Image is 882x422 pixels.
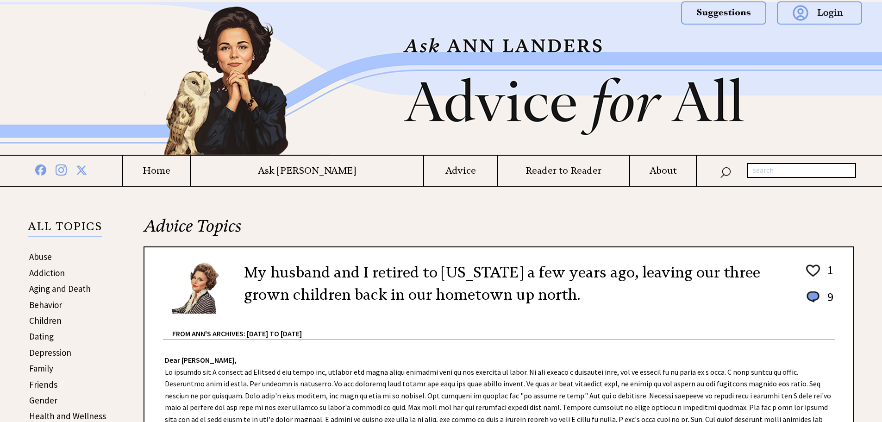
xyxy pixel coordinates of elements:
[29,379,57,390] a: Friends
[29,315,62,326] a: Children
[498,165,630,176] a: Reader to Reader
[56,163,67,176] img: instagram%20blue.png
[244,261,791,306] h2: My husband and I retired to [US_STATE] a few years ago, leaving our three grown children back in ...
[805,290,821,304] img: message_round%201.png
[823,262,834,288] td: 1
[775,2,779,155] img: right_new2.png
[630,165,696,176] a: About
[720,165,731,178] img: search_nav.png
[108,2,775,155] img: header2b_v1.png
[172,315,835,339] div: From Ann's Archives: [DATE] to [DATE]
[805,263,821,279] img: heart_outline%201.png
[29,251,52,262] a: Abuse
[35,163,46,176] img: facebook%20blue.png
[29,283,91,294] a: Aging and Death
[29,410,106,422] a: Health and Wellness
[747,163,856,178] input: search
[29,363,53,374] a: Family
[29,395,57,406] a: Gender
[29,331,54,342] a: Dating
[29,299,62,310] a: Behavior
[191,165,423,176] a: Ask [PERSON_NAME]
[172,261,230,314] img: Ann6%20v2%20small.png
[424,165,497,176] a: Advice
[823,289,834,314] td: 9
[76,163,87,176] img: x%20blue.png
[28,221,102,237] p: ALL TOPICS
[144,215,854,246] h2: Advice Topics
[681,1,766,25] img: suggestions.png
[123,165,190,176] a: Home
[165,355,237,365] strong: Dear [PERSON_NAME],
[29,347,71,358] a: Depression
[777,1,862,25] img: login.png
[29,267,65,278] a: Addiction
